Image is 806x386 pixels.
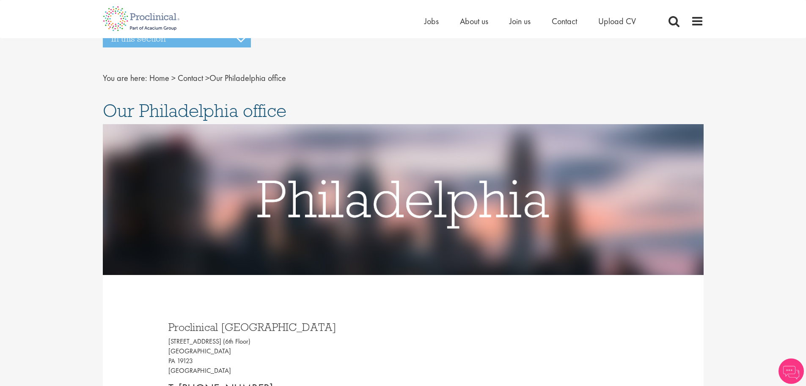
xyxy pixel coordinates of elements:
a: Contact [552,16,577,27]
span: > [205,72,209,83]
a: Upload CV [598,16,636,27]
h3: Proclinical [GEOGRAPHIC_DATA] [168,322,397,333]
span: > [171,72,176,83]
a: Jobs [424,16,439,27]
span: You are here: [103,72,147,83]
a: breadcrumb link to Home [149,72,169,83]
span: Our Philadelphia office [149,72,286,83]
span: Our Philadelphia office [103,99,286,122]
a: breadcrumb link to Contact [178,72,203,83]
a: Join us [509,16,531,27]
a: About us [460,16,488,27]
p: [STREET_ADDRESS] (6th Floor) [GEOGRAPHIC_DATA] PA 19123 [GEOGRAPHIC_DATA] [168,337,397,375]
img: Chatbot [778,358,804,384]
h3: In this section [103,30,251,47]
